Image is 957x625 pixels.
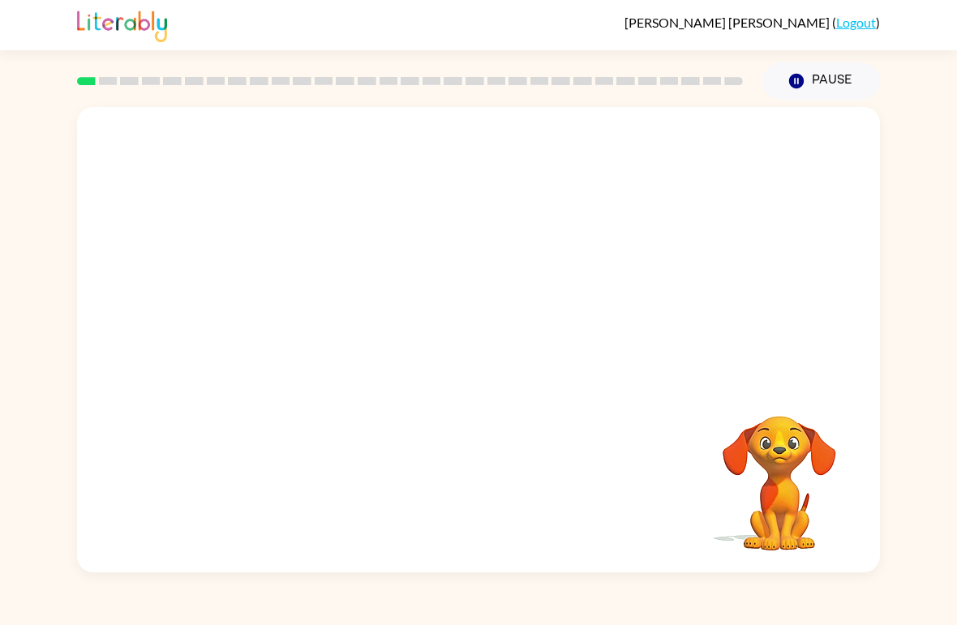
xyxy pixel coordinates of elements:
video: Your browser must support playing .mp4 files to use Literably. Please try using another browser. [698,391,860,553]
img: Literably [77,6,167,42]
button: Pause [762,62,880,100]
span: [PERSON_NAME] [PERSON_NAME] [624,15,832,30]
a: Logout [836,15,876,30]
div: ( ) [624,15,880,30]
